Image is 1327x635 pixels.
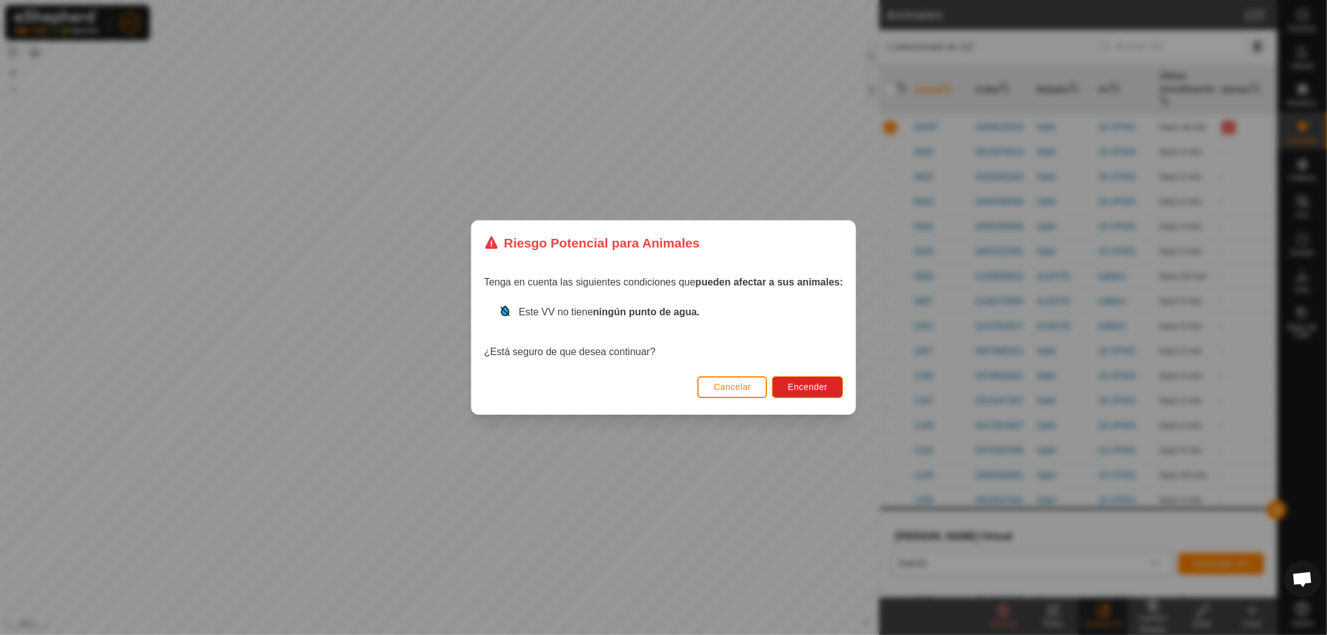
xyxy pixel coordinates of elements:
strong: ningún punto de agua. [593,307,700,317]
span: Tenga en cuenta las siguientes condiciones que [484,277,843,287]
div: Riesgo Potencial para Animales [484,233,700,253]
button: Encender [772,376,843,398]
span: Encender [788,382,827,392]
div: ¿Está seguro de que desea continuar? [484,305,843,359]
a: Chat abierto [1284,560,1321,598]
span: Este VV no tiene [519,307,700,317]
strong: pueden afectar a sus animales: [696,277,843,287]
button: Cancelar [697,376,767,398]
span: Cancelar [714,382,751,392]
